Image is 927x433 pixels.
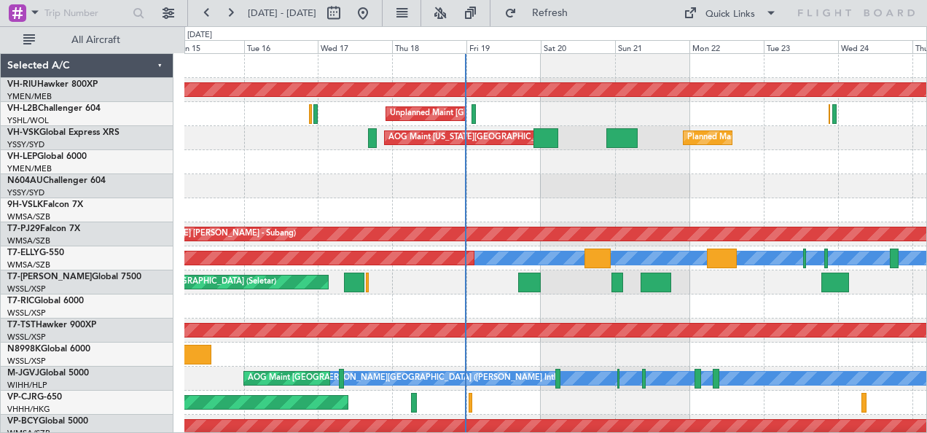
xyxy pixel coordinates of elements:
[466,40,541,53] div: Fri 19
[7,200,83,209] a: 9H-VSLKFalcon 7X
[7,187,44,198] a: YSSY/SYD
[7,393,37,402] span: VP-CJR
[7,249,39,257] span: T7-ELLY
[498,1,585,25] button: Refresh
[7,104,101,113] a: VH-L2BChallenger 604
[187,29,212,42] div: [DATE]
[7,115,49,126] a: YSHL/WOL
[16,28,158,52] button: All Aircraft
[7,152,37,161] span: VH-LEP
[7,225,40,233] span: T7-PJ29
[248,7,316,20] span: [DATE] - [DATE]
[248,367,418,389] div: AOG Maint [GEOGRAPHIC_DATA] (Halim Intl)
[7,273,92,281] span: T7-[PERSON_NAME]
[7,297,84,305] a: T7-RICGlobal 6000
[7,345,90,354] a: N8998KGlobal 6000
[392,40,466,53] div: Thu 18
[7,176,43,185] span: N604AU
[7,128,120,137] a: VH-VSKGlobal Express XRS
[676,1,784,25] button: Quick Links
[7,80,98,89] a: VH-RIUHawker 800XP
[764,40,838,53] div: Tue 23
[388,127,638,149] div: AOG Maint [US_STATE][GEOGRAPHIC_DATA] ([US_STATE] City Intl)
[7,321,96,329] a: T7-TSTHawker 900XP
[7,297,34,305] span: T7-RIC
[838,40,912,53] div: Wed 24
[7,176,106,185] a: N604AUChallenger 604
[7,356,46,367] a: WSSL/XSP
[7,260,50,270] a: WMSA/SZB
[7,393,62,402] a: VP-CJRG-650
[7,128,39,137] span: VH-VSK
[689,40,764,53] div: Mon 22
[7,332,46,343] a: WSSL/XSP
[7,380,47,391] a: WIHH/HLP
[541,40,615,53] div: Sat 20
[7,200,43,209] span: 9H-VSLK
[170,40,244,53] div: Mon 15
[105,271,276,293] div: Planned Maint [GEOGRAPHIC_DATA] (Seletar)
[520,8,581,18] span: Refresh
[7,249,64,257] a: T7-ELLYG-550
[44,2,128,24] input: Trip Number
[318,40,392,53] div: Wed 17
[7,163,52,174] a: YMEN/MEB
[244,40,318,53] div: Tue 16
[321,367,558,389] div: [PERSON_NAME][GEOGRAPHIC_DATA] ([PERSON_NAME] Intl)
[7,91,52,102] a: YMEN/MEB
[7,417,88,426] a: VP-BCYGlobal 5000
[390,103,630,125] div: Unplanned Maint [GEOGRAPHIC_DATA] ([GEOGRAPHIC_DATA])
[7,104,38,113] span: VH-L2B
[7,321,36,329] span: T7-TST
[7,404,50,415] a: VHHH/HKG
[7,80,37,89] span: VH-RIU
[705,7,755,22] div: Quick Links
[7,369,39,378] span: M-JGVJ
[7,225,80,233] a: T7-PJ29Falcon 7X
[615,40,689,53] div: Sun 21
[7,273,141,281] a: T7-[PERSON_NAME]Global 7500
[7,211,50,222] a: WMSA/SZB
[7,308,46,319] a: WSSL/XSP
[7,417,39,426] span: VP-BCY
[687,127,856,149] div: Planned Maint Sydney ([PERSON_NAME] Intl)
[7,139,44,150] a: YSSY/SYD
[38,35,154,45] span: All Aircraft
[7,369,89,378] a: M-JGVJGlobal 5000
[7,284,46,294] a: WSSL/XSP
[7,235,50,246] a: WMSA/SZB
[7,152,87,161] a: VH-LEPGlobal 6000
[7,345,41,354] span: N8998K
